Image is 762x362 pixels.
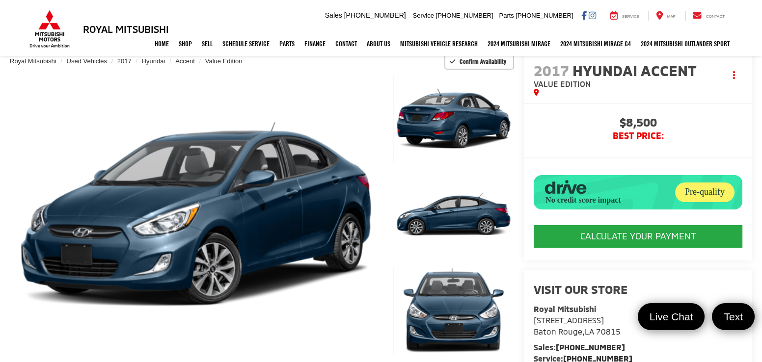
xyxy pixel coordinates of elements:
span: [PHONE_NUMBER] [436,12,493,19]
a: Sell [197,31,218,56]
a: 2017 [117,57,132,65]
a: Value Edition [205,57,243,65]
a: Contact [685,11,732,21]
span: [PHONE_NUMBER] [344,11,406,19]
a: Royal Mitsubishi [10,57,56,65]
span: dropdown dots [733,71,735,79]
a: Mitsubishi Vehicle Research [395,31,483,56]
span: Contact [706,14,725,19]
span: Service [413,12,434,19]
a: About Us [362,31,395,56]
span: [STREET_ADDRESS] [534,315,604,325]
a: Shop [174,31,197,56]
a: 2024 Mitsubishi Mirage [483,31,555,56]
a: [PHONE_NUMBER] [556,342,625,352]
a: Service [603,11,647,21]
span: $8,500 [534,116,742,131]
a: Parts: Opens in a new tab [274,31,299,56]
span: Hyundai Accent [572,61,700,79]
a: 2024 Mitsubishi Mirage G4 [555,31,636,56]
a: Used Vehicles [67,57,107,65]
span: Baton Rouge [534,327,582,336]
a: Map [649,11,683,21]
img: 2017 Hyundai Accent Value Edition [6,72,386,357]
a: Live Chat [638,303,705,330]
img: 2017 Hyundai Accent Value Edition [392,264,515,357]
: CALCULATE YOUR PAYMENT [534,225,742,248]
h2: Visit our Store [534,283,742,296]
a: Expand Photo 1 [393,74,514,164]
span: , [534,327,621,336]
span: 70815 [596,327,621,336]
a: Finance [299,31,330,56]
span: Live Chat [645,310,698,323]
span: [PHONE_NUMBER] [516,12,573,19]
img: 2017 Hyundai Accent Value Edition [392,168,515,261]
span: Parts [499,12,514,19]
h3: Royal Mitsubishi [83,24,169,34]
span: Value Edition [534,79,591,88]
a: Home [150,31,174,56]
a: Expand Photo 3 [393,265,514,356]
a: Hyundai [142,57,165,65]
span: Confirm Availability [460,57,506,65]
button: Confirm Availability [444,52,515,70]
span: Service [622,14,639,19]
a: Text [712,303,755,330]
span: 2017 [534,61,569,79]
span: Sales [325,11,342,19]
strong: Sales: [534,342,625,352]
a: Accent [175,57,195,65]
a: [STREET_ADDRESS] Baton Rouge,LA 70815 [534,315,621,336]
span: BEST PRICE: [534,131,742,141]
img: Mitsubishi [27,10,72,48]
img: 2017 Hyundai Accent Value Edition [392,72,515,165]
strong: Royal Mitsubishi [534,304,596,313]
span: Map [667,14,676,19]
a: 2024 Mitsubishi Outlander SPORT [636,31,735,56]
a: Instagram: Click to visit our Instagram page [589,11,596,19]
a: Facebook: Click to visit our Facebook page [581,11,587,19]
a: Contact [330,31,362,56]
a: Expand Photo 2 [393,169,514,260]
a: Expand Photo 0 [10,74,382,356]
span: Text [719,310,748,323]
a: Schedule Service: Opens in a new tab [218,31,274,56]
span: LA [585,327,594,336]
button: Actions [725,67,742,84]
